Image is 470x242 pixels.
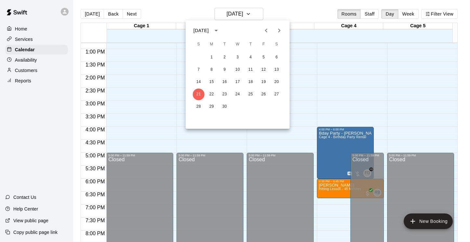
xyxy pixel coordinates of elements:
[245,76,256,88] button: 18
[193,101,204,113] button: 28
[211,25,222,36] button: calendar view is open, switch to year view
[219,76,230,88] button: 16
[258,52,269,63] button: 5
[258,64,269,76] button: 12
[232,52,243,63] button: 3
[219,38,230,51] span: Tuesday
[271,64,282,76] button: 13
[232,76,243,88] button: 17
[193,64,204,76] button: 7
[258,89,269,100] button: 26
[245,38,256,51] span: Thursday
[271,52,282,63] button: 6
[245,89,256,100] button: 25
[245,52,256,63] button: 4
[245,64,256,76] button: 11
[206,38,217,51] span: Monday
[206,89,217,100] button: 22
[193,38,204,51] span: Sunday
[193,76,204,88] button: 14
[206,76,217,88] button: 15
[258,76,269,88] button: 19
[271,89,282,100] button: 27
[193,89,204,100] button: 21
[206,101,217,113] button: 29
[271,76,282,88] button: 20
[260,24,273,37] button: Previous month
[219,89,230,100] button: 23
[219,52,230,63] button: 2
[219,64,230,76] button: 9
[273,24,286,37] button: Next month
[206,64,217,76] button: 8
[271,38,282,51] span: Saturday
[232,89,243,100] button: 24
[258,38,269,51] span: Friday
[206,52,217,63] button: 1
[232,38,243,51] span: Wednesday
[193,27,209,34] div: [DATE]
[219,101,230,113] button: 30
[232,64,243,76] button: 10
